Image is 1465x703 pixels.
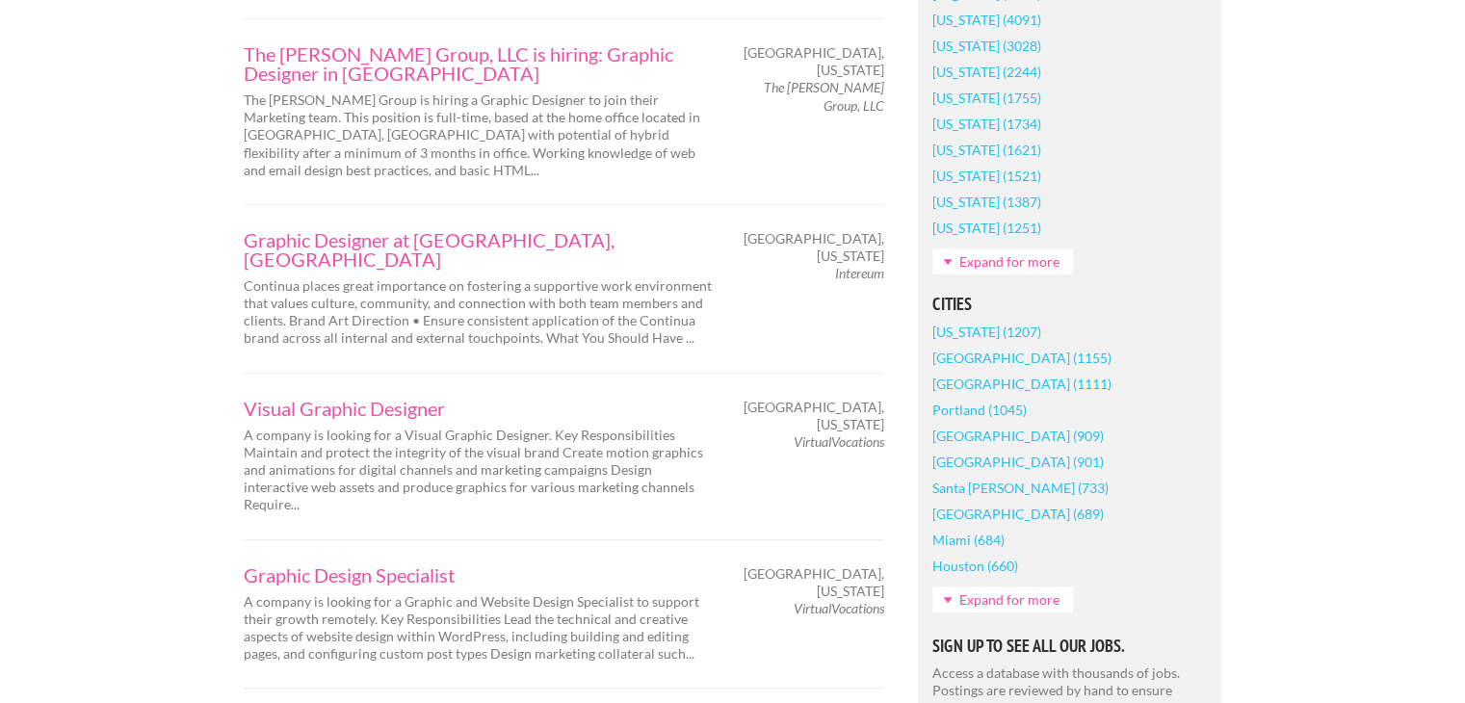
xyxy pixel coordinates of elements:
span: [GEOGRAPHIC_DATA], [US_STATE] [744,44,884,79]
em: VirtualVocations [794,433,884,450]
h5: Sign Up to See All Our Jobs. [932,638,1207,655]
a: [GEOGRAPHIC_DATA] (909) [932,423,1104,449]
a: Visual Graphic Designer [244,399,716,418]
p: The [PERSON_NAME] Group is hiring a Graphic Designer to join their Marketing team. This position ... [244,91,716,179]
a: [US_STATE] (1251) [932,215,1041,241]
a: [GEOGRAPHIC_DATA] (1111) [932,371,1112,397]
em: The [PERSON_NAME] Group, LLC [764,79,884,113]
a: [US_STATE] (1734) [932,111,1041,137]
a: Expand for more [932,586,1073,612]
p: Continua places great importance on fostering a supportive work environment that values culture, ... [244,277,716,348]
a: [US_STATE] (1521) [932,163,1041,189]
a: [US_STATE] (1207) [932,319,1041,345]
span: [GEOGRAPHIC_DATA], [US_STATE] [744,565,884,600]
a: Expand for more [932,248,1073,274]
a: [US_STATE] (3028) [932,33,1041,59]
a: [GEOGRAPHIC_DATA] (689) [932,501,1104,527]
a: Miami (684) [932,527,1005,553]
a: Graphic Design Specialist [244,565,716,585]
a: [US_STATE] (1387) [932,189,1041,215]
em: VirtualVocations [794,600,884,616]
a: Houston (660) [932,553,1018,579]
a: Portland (1045) [932,397,1027,423]
p: A company is looking for a Graphic and Website Design Specialist to support their growth remotely... [244,593,716,664]
a: [US_STATE] (4091) [932,7,1041,33]
span: [GEOGRAPHIC_DATA], [US_STATE] [744,399,884,433]
a: [GEOGRAPHIC_DATA] (901) [932,449,1104,475]
a: [US_STATE] (1755) [932,85,1041,111]
a: [GEOGRAPHIC_DATA] (1155) [932,345,1112,371]
a: [US_STATE] (2244) [932,59,1041,85]
a: The [PERSON_NAME] Group, LLC is hiring: Graphic Designer in [GEOGRAPHIC_DATA] [244,44,716,83]
a: [US_STATE] (1621) [932,137,1041,163]
span: [GEOGRAPHIC_DATA], [US_STATE] [744,230,884,265]
em: Intereum [835,265,884,281]
h5: Cities [932,296,1207,313]
a: Graphic Designer at [GEOGRAPHIC_DATA], [GEOGRAPHIC_DATA] [244,230,716,269]
a: Santa [PERSON_NAME] (733) [932,475,1109,501]
p: A company is looking for a Visual Graphic Designer. Key Responsibilities Maintain and protect the... [244,427,716,514]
